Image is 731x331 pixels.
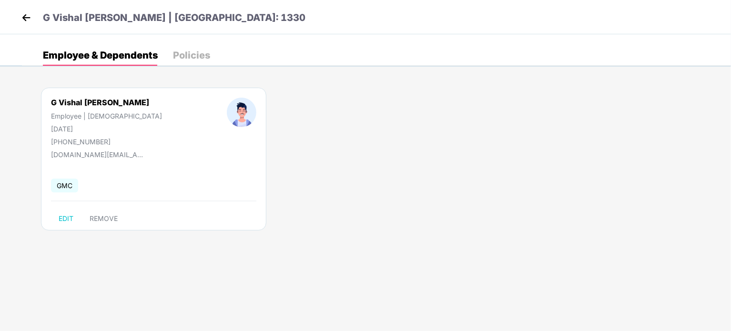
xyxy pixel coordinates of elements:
div: G Vishal [PERSON_NAME] [51,98,162,107]
img: profileImage [227,98,256,127]
div: [DATE] [51,125,162,133]
button: REMOVE [82,211,125,226]
span: REMOVE [90,215,118,222]
div: Employee | [DEMOGRAPHIC_DATA] [51,112,162,120]
div: Policies [173,50,210,60]
div: [DOMAIN_NAME][EMAIL_ADDRESS][DOMAIN_NAME] [51,150,146,159]
p: G Vishal [PERSON_NAME] | [GEOGRAPHIC_DATA]: 1330 [43,10,305,25]
span: EDIT [59,215,73,222]
div: Employee & Dependents [43,50,158,60]
img: back [19,10,33,25]
span: GMC [51,179,78,192]
button: EDIT [51,211,81,226]
div: [PHONE_NUMBER] [51,138,162,146]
